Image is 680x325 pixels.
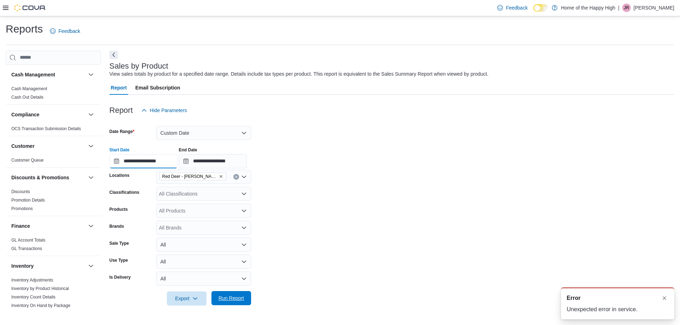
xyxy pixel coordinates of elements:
[179,147,197,153] label: End Date
[241,225,247,231] button: Open list of options
[109,62,168,70] h3: Sales by Product
[567,294,669,302] div: Notification
[111,81,127,95] span: Report
[14,4,46,11] img: Cova
[494,1,530,15] a: Feedback
[156,272,251,286] button: All
[109,207,128,212] label: Products
[11,158,44,163] a: Customer Queue
[11,286,69,291] a: Inventory by Product Historical
[109,154,177,168] input: Press the down key to open a popover containing a calendar.
[219,174,223,179] button: Remove Red Deer - Dawson Centre - Fire & Flower from selection in this group
[109,129,135,134] label: Date Range
[87,262,95,270] button: Inventory
[660,294,669,302] button: Dismiss toast
[11,303,70,308] a: Inventory On Hand by Package
[167,291,206,306] button: Export
[109,70,488,78] div: View sales totals by product for a specified date range. Details include tax types per product. T...
[624,4,629,12] span: JR
[622,4,631,12] div: Jeremy Russell
[11,95,44,100] a: Cash Out Details
[109,257,128,263] label: Use Type
[11,246,42,251] span: GL Transactions
[109,147,130,153] label: Start Date
[159,173,226,180] span: Red Deer - Dawson Centre - Fire & Flower
[11,206,33,211] a: Promotions
[11,86,47,91] a: Cash Management
[618,4,619,12] p: |
[6,236,101,256] div: Finance
[109,240,129,246] label: Sale Type
[109,190,140,195] label: Classifications
[241,174,247,180] button: Open list of options
[11,198,45,203] a: Promotion Details
[162,173,217,180] span: Red Deer - [PERSON_NAME][GEOGRAPHIC_DATA] - Fire & Flower
[6,124,101,136] div: Compliance
[11,286,69,291] span: Inventory by Product Historical
[109,224,124,229] label: Brands
[11,206,33,211] span: Promotions
[241,208,247,214] button: Open list of options
[567,305,669,314] div: Unexpected error in service.
[11,262,34,269] h3: Inventory
[87,142,95,150] button: Customer
[11,86,47,92] span: Cash Management
[11,246,42,251] a: GL Transactions
[11,111,85,118] button: Compliance
[156,255,251,269] button: All
[109,173,130,178] label: Locations
[156,126,251,140] button: Custom Date
[11,278,53,283] a: Inventory Adjustments
[11,126,81,131] a: OCS Transaction Submission Details
[156,238,251,252] button: All
[11,189,30,194] a: Discounts
[233,174,239,180] button: Clear input
[6,187,101,216] div: Discounts & Promotions
[150,107,187,114] span: Hide Parameters
[11,71,55,78] h3: Cash Management
[6,22,43,36] h1: Reports
[561,4,615,12] p: Home of the Happy High
[11,222,85,230] button: Finance
[87,110,95,119] button: Compliance
[11,174,85,181] button: Discounts & Promotions
[87,222,95,230] button: Finance
[11,238,45,243] a: GL Account Totals
[11,262,85,269] button: Inventory
[6,156,101,167] div: Customer
[47,24,83,38] a: Feedback
[138,103,190,117] button: Hide Parameters
[109,274,131,280] label: Is Delivery
[87,173,95,182] button: Discounts & Promotions
[634,4,674,12] p: [PERSON_NAME]
[6,85,101,104] div: Cash Management
[109,106,133,115] h3: Report
[219,295,244,302] span: Run Report
[11,111,39,118] h3: Compliance
[11,126,81,132] span: OCS Transaction Submission Details
[533,4,548,12] input: Dark Mode
[11,143,34,150] h3: Customer
[11,295,56,300] a: Inventory Count Details
[506,4,527,11] span: Feedback
[179,154,247,168] input: Press the down key to open a popover containing a calendar.
[211,291,251,305] button: Run Report
[58,28,80,35] span: Feedback
[241,191,247,197] button: Open list of options
[11,222,30,230] h3: Finance
[567,294,580,302] span: Error
[11,303,70,308] span: Inventory On Hand by Package
[11,143,85,150] button: Customer
[11,189,30,195] span: Discounts
[11,174,69,181] h3: Discounts & Promotions
[87,70,95,79] button: Cash Management
[109,51,118,59] button: Next
[11,71,85,78] button: Cash Management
